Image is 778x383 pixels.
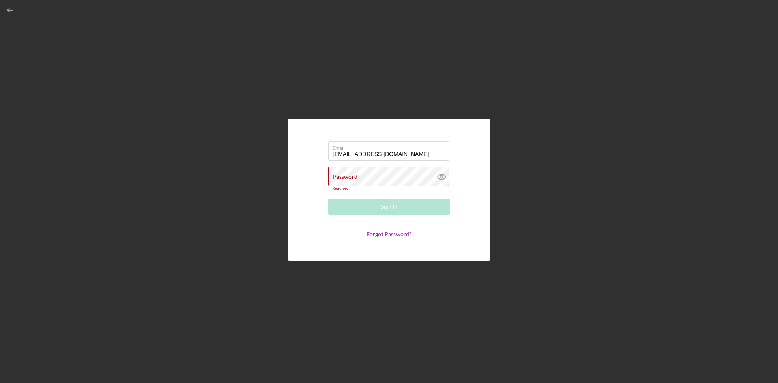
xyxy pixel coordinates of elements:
a: Forgot Password? [366,231,412,238]
div: Sign In [381,199,398,215]
label: Email [333,142,449,151]
label: Password [333,173,357,180]
div: Required [328,186,450,191]
button: Sign In [328,199,450,215]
